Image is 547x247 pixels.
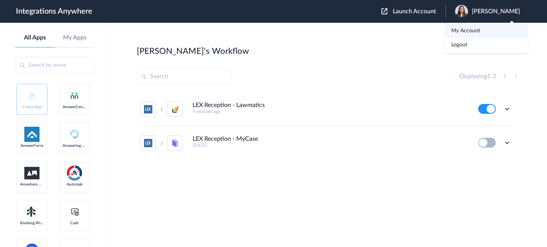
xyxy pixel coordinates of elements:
span: AnswerForce [20,143,44,148]
a: Logout [451,42,467,47]
img: Setmore_Logo.svg [24,205,40,219]
img: af-app-logo.svg [24,127,40,142]
h5: [DATE] [193,143,468,148]
input: Search [137,68,231,85]
a: All Apps [15,34,55,41]
span: Answering Service [63,143,86,148]
span: Launch Account [393,8,436,14]
span: Create App [20,105,44,109]
h4: Displaying - [459,73,496,80]
a: My Account [451,28,480,33]
img: Answering_service.png [67,127,82,142]
img: autotask.png [67,165,82,181]
span: Cash [63,221,86,225]
h4: LEX Reception - MyCase [193,135,258,143]
img: answerconnect-logo.svg [70,91,79,100]
img: 2af217df-18b2-4e4c-9b32-498ee3b53f90.jpeg [455,5,468,18]
span: [PERSON_NAME] [472,8,520,15]
input: Search by name [15,57,95,74]
span: Booking Widget [20,221,44,225]
img: add-icon.svg [28,92,35,99]
img: cash-logo.svg [70,207,79,216]
span: AnswerConnect [63,105,86,109]
a: My Apps [55,34,95,41]
span: 1 [487,73,490,79]
span: Autotask [63,182,86,187]
button: Launch Account [381,8,446,15]
span: 2 [493,73,496,79]
h4: LEX Reception - Lawmatics [193,102,265,109]
h2: [PERSON_NAME]'s Workflow [137,46,249,56]
span: Anywhere Works [20,182,44,187]
h5: 9 minutes ago [193,109,468,114]
img: launch-acct-icon.svg [381,8,387,14]
img: aww.png [24,167,40,179]
h1: Integrations Anywhere [16,7,92,16]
